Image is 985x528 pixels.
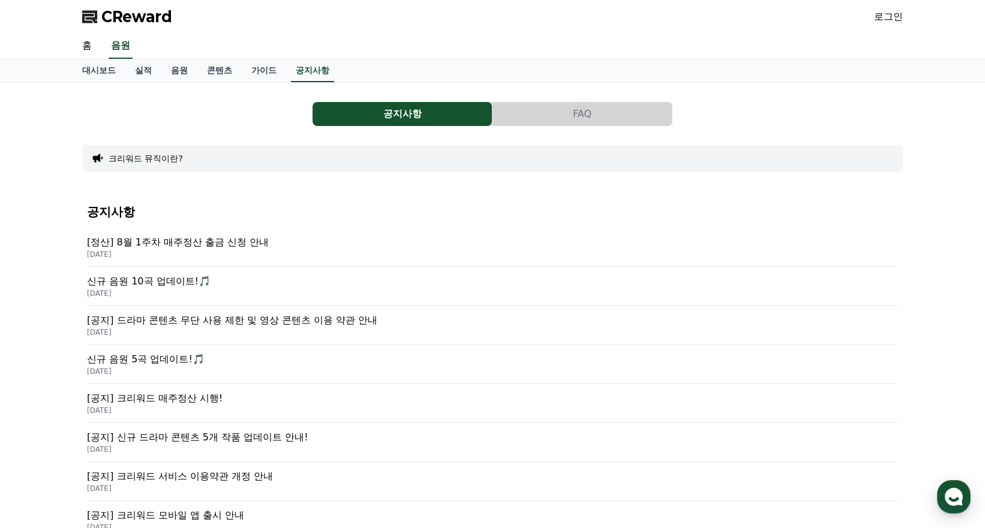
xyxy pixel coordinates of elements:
p: [공지] 크리워드 서비스 이용약관 개정 안내 [87,469,898,484]
a: [공지] 크리워드 매주정산 시행! [DATE] [87,384,898,423]
p: [공지] 신규 드라마 콘텐츠 5개 작품 업데이트 안내! [87,430,898,445]
a: [공지] 크리워드 서비스 이용약관 개정 안내 [DATE] [87,462,898,501]
span: 대화 [110,399,124,409]
a: 홈 [73,34,101,59]
a: [공지] 신규 드라마 콘텐츠 5개 작품 업데이트 안내! [DATE] [87,423,898,462]
span: 설정 [185,398,200,408]
a: [공지] 드라마 콘텐츠 무단 사용 제한 및 영상 콘텐츠 이용 약관 안내 [DATE] [87,306,898,345]
span: 홈 [38,398,45,408]
a: 실적 [125,59,161,82]
h4: 공지사항 [87,205,898,218]
button: 공지사항 [313,102,492,126]
p: [DATE] [87,445,898,454]
p: [DATE] [87,367,898,376]
p: [공지] 드라마 콘텐츠 무단 사용 제한 및 영상 콘텐츠 이용 약관 안내 [87,313,898,328]
a: 신규 음원 5곡 업데이트!🎵 [DATE] [87,345,898,384]
a: 가이드 [242,59,286,82]
a: [정산] 8월 1주차 매주정산 출금 신청 안내 [DATE] [87,228,898,267]
p: [DATE] [87,484,898,493]
p: 신규 음원 5곡 업데이트!🎵 [87,352,898,367]
p: [DATE] [87,250,898,259]
p: [정산] 8월 1주차 매주정산 출금 신청 안내 [87,235,898,250]
a: FAQ [493,102,672,126]
button: 크리워드 뮤직이란? [109,152,183,164]
a: 콘텐츠 [197,59,242,82]
a: 음원 [161,59,197,82]
a: 설정 [155,380,230,410]
a: 공지사항 [291,59,334,82]
button: FAQ [493,102,672,126]
p: [DATE] [87,406,898,415]
a: 대시보드 [73,59,125,82]
p: [DATE] [87,328,898,337]
a: 대화 [79,380,155,410]
a: 홈 [4,380,79,410]
span: CReward [101,7,172,26]
a: 신규 음원 10곡 업데이트!🎵 [DATE] [87,267,898,306]
a: 음원 [109,34,133,59]
p: [공지] 크리워드 매주정산 시행! [87,391,898,406]
a: 공지사항 [313,102,493,126]
p: [공지] 크리워드 모바일 앱 출시 안내 [87,508,898,523]
a: CReward [82,7,172,26]
p: 신규 음원 10곡 업데이트!🎵 [87,274,898,289]
p: [DATE] [87,289,898,298]
a: 로그인 [874,10,903,24]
